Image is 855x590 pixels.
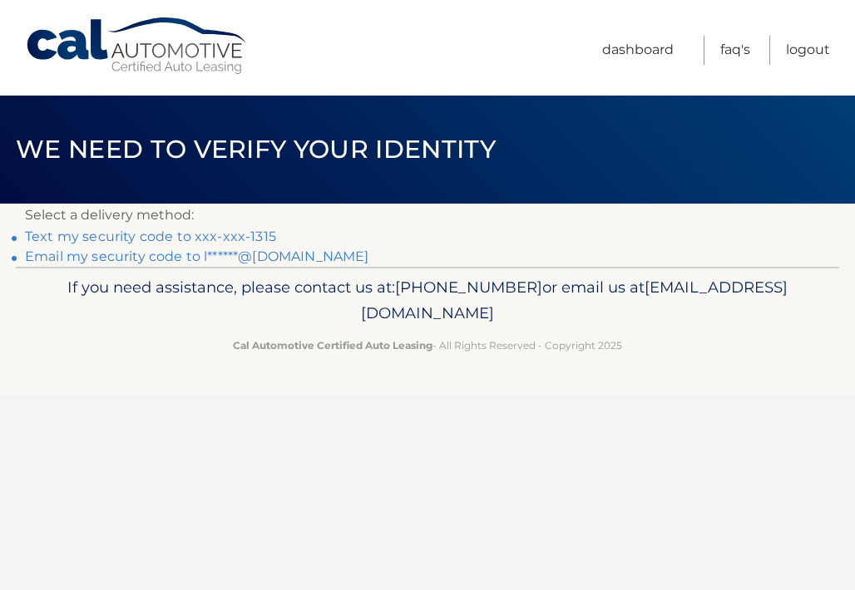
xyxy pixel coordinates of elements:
p: If you need assistance, please contact us at: or email us at [41,274,814,327]
a: Dashboard [602,36,674,65]
a: Logout [786,36,830,65]
strong: Cal Automotive Certified Auto Leasing [233,339,432,352]
span: We need to verify your identity [16,134,496,165]
p: Select a delivery method: [25,204,830,227]
a: Text my security code to xxx-xxx-1315 [25,229,276,244]
a: Cal Automotive [25,17,250,76]
a: Email my security code to l******@[DOMAIN_NAME] [25,248,369,264]
p: - All Rights Reserved - Copyright 2025 [41,337,814,354]
span: [PHONE_NUMBER] [395,278,542,297]
a: FAQ's [720,36,750,65]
